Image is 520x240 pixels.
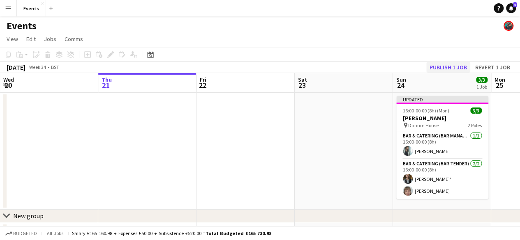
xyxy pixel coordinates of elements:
div: Salary £165 160.98 + Expenses £50.00 + Subsistence £520.00 = [72,230,271,236]
span: 25 [493,80,505,90]
span: Edit [26,35,36,43]
span: Thu [102,76,112,83]
a: Edit [23,34,39,44]
button: Budgeted [4,229,38,238]
span: 3 [513,2,517,7]
app-job-card: Updated16:00-00:00 (8h) (Mon)3/3[PERSON_NAME] Danum House2 RolesBar & Catering (Bar Manager)1/116... [396,96,488,199]
app-user-avatar: Dom Roche [504,21,513,31]
span: Sun [396,76,406,83]
span: 24 [395,80,406,90]
h3: [PERSON_NAME] [396,114,488,122]
span: Sat [298,76,307,83]
div: New group [13,212,44,220]
span: 16:00-00:00 (8h) (Mon) [403,107,449,114]
app-card-role: Bar & Catering (Bar Manager)1/116:00-00:00 (8h)[PERSON_NAME] [396,131,488,159]
button: Revert 1 job [472,62,513,73]
div: Updated [396,96,488,103]
span: Comms [65,35,83,43]
span: Danum House [408,122,439,128]
span: View [7,35,18,43]
button: Publish 1 job [426,62,470,73]
span: 22 [199,80,206,90]
div: 1 Job [476,84,487,90]
div: BST [51,64,59,70]
span: 2 Roles [468,122,482,128]
span: Jobs [44,35,56,43]
span: All jobs [45,230,65,236]
a: View [3,34,21,44]
h1: Events [7,20,37,32]
span: 20 [2,80,14,90]
span: Fri [200,76,206,83]
span: 3/3 [470,107,482,114]
app-card-role: Bar & Catering (Bar Tender)2/216:00-00:00 (8h)[PERSON_NAME]'[PERSON_NAME] [396,159,488,199]
span: Wed [3,76,14,83]
a: Jobs [41,34,60,44]
span: 3/3 [476,77,488,83]
span: 23 [297,80,307,90]
span: Week 34 [27,64,48,70]
button: Events [17,0,46,16]
span: Mon [495,76,505,83]
span: 21 [100,80,112,90]
a: 3 [506,3,516,13]
span: Total Budgeted £165 730.98 [206,230,271,236]
span: Budgeted [13,231,37,236]
a: Comms [61,34,86,44]
div: [DATE] [7,63,25,71]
